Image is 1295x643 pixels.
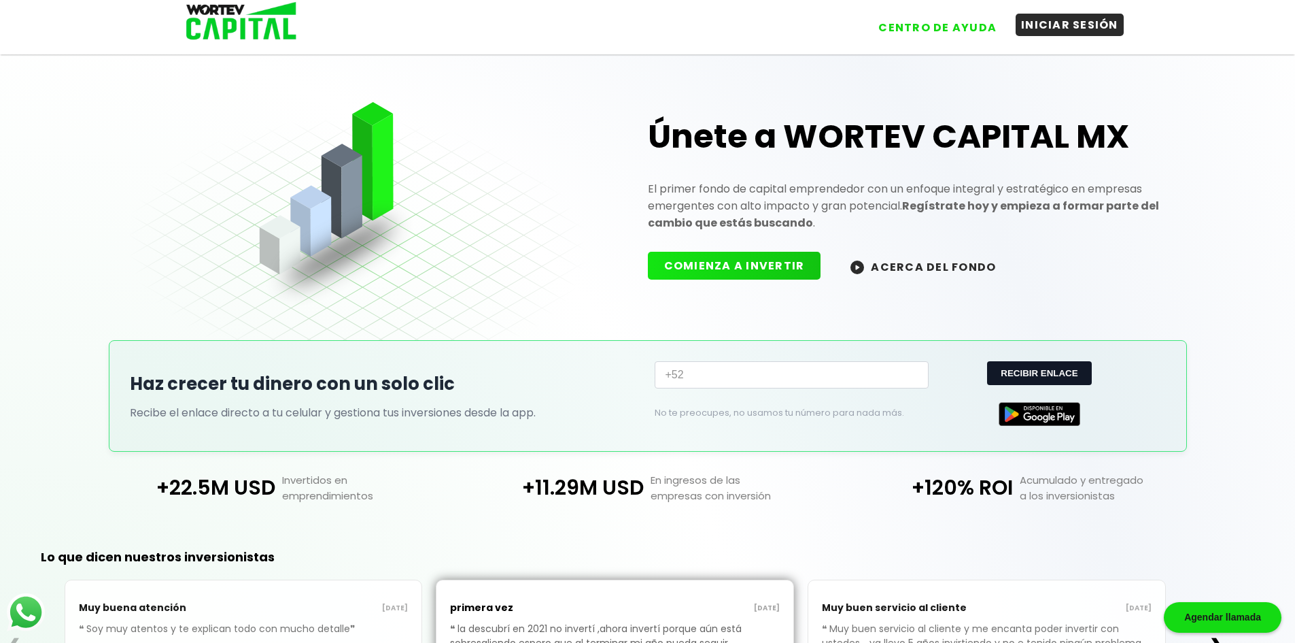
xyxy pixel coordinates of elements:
strong: Regístrate hoy y empieza a formar parte del cambio que estás buscando [648,198,1159,231]
p: [DATE] [615,603,780,614]
button: INICIAR SESIÓN [1016,14,1124,36]
button: RECIBIR ENLACE [987,361,1091,385]
img: logos_whatsapp-icon.242b2217.svg [7,593,45,631]
p: +22.5M USD [94,472,275,504]
div: Agendar llamada [1164,602,1281,633]
button: ACERCA DEL FONDO [834,252,1012,281]
p: En ingresos de las empresas con inversión [644,472,831,504]
a: INICIAR SESIÓN [1002,6,1124,39]
span: ❝ [79,622,86,636]
p: primera vez [450,594,615,622]
button: COMIENZA A INVERTIR [648,252,821,280]
p: [DATE] [243,603,408,614]
h2: Haz crecer tu dinero con un solo clic [130,371,641,397]
img: wortev-capital-acerca-del-fondo [850,261,864,274]
h1: Únete a WORTEV CAPITAL MX [648,115,1166,159]
a: COMIENZA A INVERTIR [648,258,835,274]
span: ❞ [350,622,358,636]
p: El primer fondo de capital emprendedor con un enfoque integral y estratégico en empresas emergent... [648,180,1166,231]
p: Muy buen servicio al cliente [822,594,986,622]
a: CENTRO DE AYUDA [859,6,1002,39]
button: CENTRO DE AYUDA [873,16,1002,39]
p: No te preocupes, no usamos tu número para nada más. [655,407,907,419]
p: Recibe el enlace directo a tu celular y gestiona tus inversiones desde la app. [130,404,641,421]
p: Invertidos en emprendimientos [275,472,463,504]
p: +120% ROI [832,472,1013,504]
p: +11.29M USD [463,472,644,504]
p: [DATE] [987,603,1152,614]
span: ❝ [450,622,457,636]
img: Google Play [999,402,1080,426]
p: Acumulado y entregado a los inversionistas [1013,472,1201,504]
span: ❝ [822,622,829,636]
p: Muy buena atención [79,594,243,622]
